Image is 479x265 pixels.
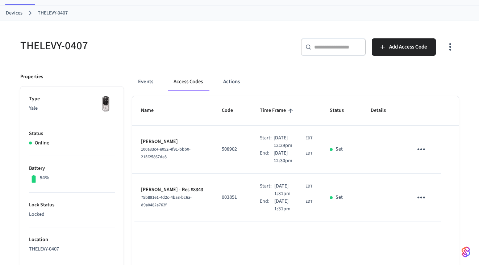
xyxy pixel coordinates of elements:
a: Devices [6,9,22,17]
div: America/New_York [274,182,312,198]
h5: THELEVY-0407 [20,38,235,53]
div: End: [260,198,274,213]
div: Start: [260,182,274,198]
span: [DATE] 12:30pm [274,150,304,165]
p: Type [29,95,115,103]
span: 75b891e1-4d2c-4ba8-bc6a-d9a0482a762f [141,194,192,208]
span: Code [222,105,242,116]
img: Yale Assure Touchscreen Wifi Smart Lock, Satin Nickel, Front [97,95,115,113]
p: Location [29,236,115,244]
div: America/New_York [274,150,312,165]
span: [DATE] 1:31pm [274,198,304,213]
p: Lock Status [29,201,115,209]
span: EDT [305,135,312,142]
div: ant example [132,73,459,91]
img: SeamLogoGradient.69752ec5.svg [462,246,470,258]
p: 508902 [222,146,242,153]
button: Actions [217,73,246,91]
p: [PERSON_NAME] [141,138,204,146]
p: Online [35,139,49,147]
div: America/New_York [274,198,312,213]
span: EDT [305,150,312,157]
button: Add Access Code [372,38,436,56]
a: THELEVY-0407 [38,9,68,17]
button: Events [132,73,159,91]
p: Locked [29,211,115,218]
p: 94% [40,174,49,182]
p: Set [336,194,343,201]
span: [DATE] 1:31pm [274,182,304,198]
span: Add Access Code [389,42,427,52]
div: Start: [260,134,274,150]
span: [DATE] 12:29pm [274,134,304,150]
span: 100a33c4-e052-4f91-bbb0-215f25867de8 [141,146,191,160]
p: 003851 [222,194,242,201]
p: Properties [20,73,43,81]
span: Name [141,105,163,116]
p: THELEVY-0407 [29,245,115,253]
p: Set [336,146,343,153]
p: [PERSON_NAME] - Res #8343 [141,186,204,194]
table: sticky table [132,96,459,222]
p: Status [29,130,115,138]
div: America/New_York [274,134,312,150]
span: EDT [305,183,312,190]
p: Yale [29,105,115,112]
span: Time Frame [260,105,295,116]
span: Status [330,105,353,116]
span: EDT [305,198,312,205]
button: Access Codes [168,73,209,91]
div: End: [260,150,274,165]
p: Battery [29,165,115,172]
span: Details [371,105,395,116]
